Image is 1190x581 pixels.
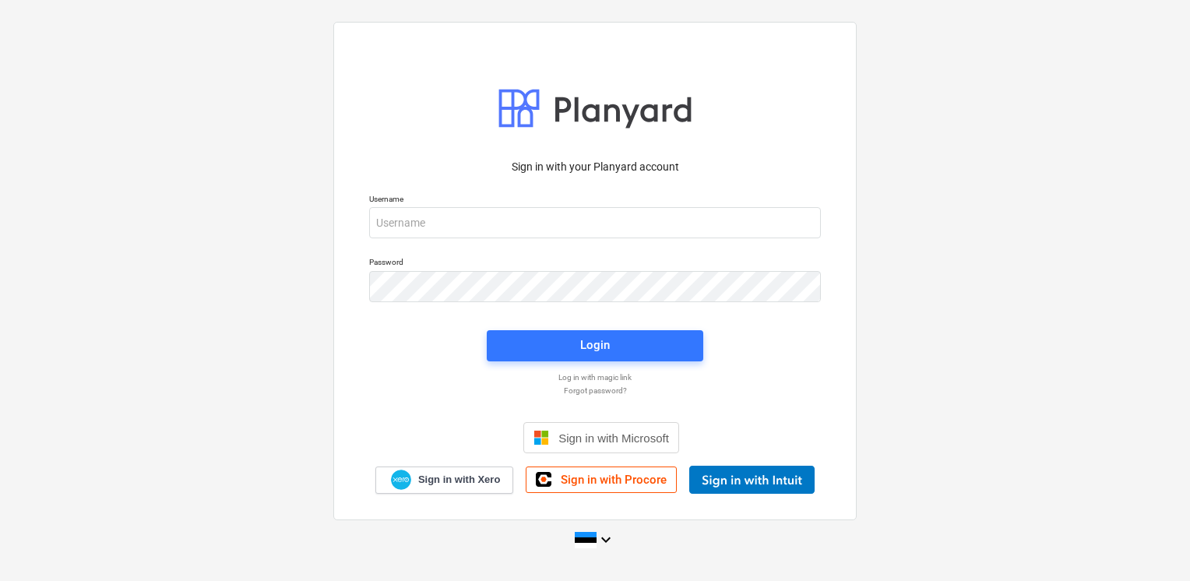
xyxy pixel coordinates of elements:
[369,159,821,175] p: Sign in with your Planyard account
[526,467,677,493] a: Sign in with Procore
[597,530,615,549] i: keyboard_arrow_down
[580,335,610,355] div: Login
[533,430,549,445] img: Microsoft logo
[369,194,821,207] p: Username
[487,330,703,361] button: Login
[558,431,669,445] span: Sign in with Microsoft
[418,473,500,487] span: Sign in with Xero
[369,207,821,238] input: Username
[361,372,829,382] a: Log in with magic link
[375,467,514,494] a: Sign in with Xero
[361,386,829,396] a: Forgot password?
[561,473,667,487] span: Sign in with Procore
[369,257,821,270] p: Password
[391,470,411,491] img: Xero logo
